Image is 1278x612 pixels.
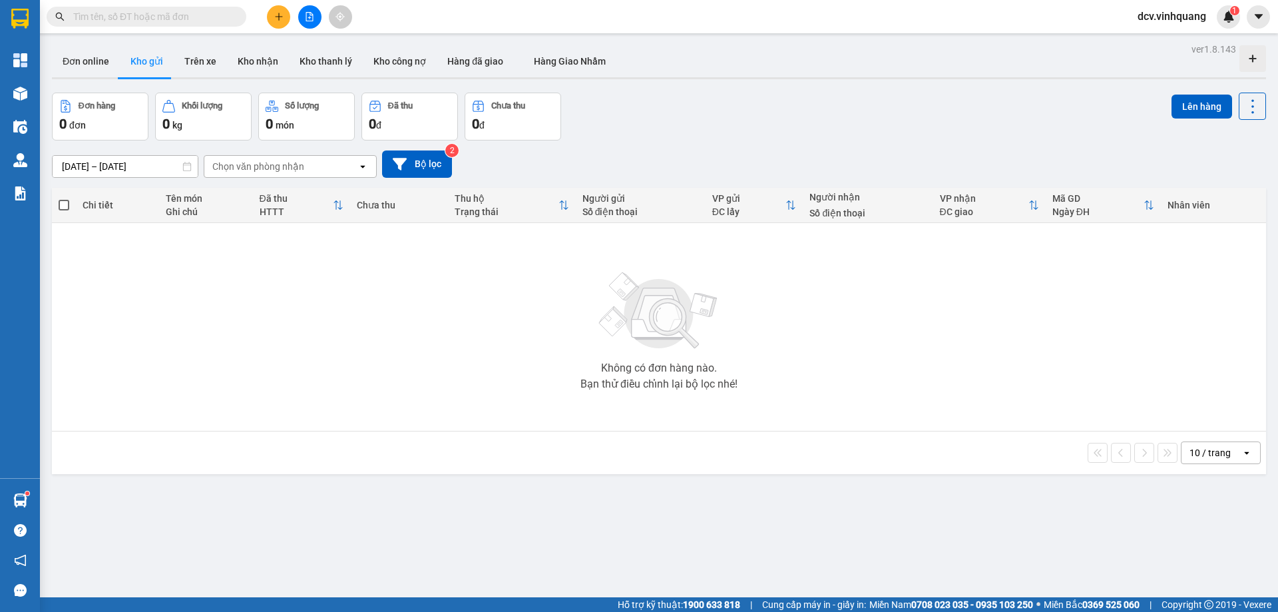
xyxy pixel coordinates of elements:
span: Miền Nam [869,597,1033,612]
svg: open [1241,448,1252,458]
span: kg [172,120,182,131]
div: Nhân viên [1168,200,1259,210]
button: Đơn online [52,45,120,77]
span: Hàng Giao Nhầm [534,56,606,67]
div: Số lượng [285,101,319,111]
div: ver 1.8.143 [1191,42,1236,57]
strong: 0369 525 060 [1082,599,1140,610]
img: icon-new-feature [1223,11,1235,23]
button: Chưa thu0đ [465,93,561,141]
span: caret-down [1253,11,1265,23]
span: notification [14,554,27,567]
div: ĐC giao [940,206,1028,217]
img: warehouse-icon [13,120,27,134]
div: Trạng thái [455,206,558,217]
img: svg+xml;base64,PHN2ZyBjbGFzcz0ibGlzdC1wbHVnX19zdmciIHhtbG5zPSJodHRwOi8vd3d3LnczLm9yZy8yMDAwL3N2Zy... [592,264,726,358]
span: Hỗ trợ kỹ thuật: [618,597,740,612]
input: Tìm tên, số ĐT hoặc mã đơn [73,9,230,24]
sup: 1 [1230,6,1239,15]
button: Trên xe [174,45,227,77]
img: warehouse-icon [13,87,27,101]
div: Không có đơn hàng nào. [601,363,717,374]
img: dashboard-icon [13,53,27,67]
th: Toggle SortBy [933,188,1046,223]
span: món [276,120,294,131]
button: Số lượng0món [258,93,355,141]
span: đơn [69,120,86,131]
th: Toggle SortBy [706,188,803,223]
span: 0 [472,116,479,132]
img: warehouse-icon [13,153,27,167]
span: copyright [1204,600,1213,609]
span: Miền Bắc [1044,597,1140,612]
div: Chưa thu [491,101,525,111]
div: Đã thu [260,193,333,204]
div: 10 / trang [1189,446,1231,459]
strong: 1900 633 818 [683,599,740,610]
div: Ghi chú [166,206,246,217]
div: Đơn hàng [79,101,115,111]
span: 0 [59,116,67,132]
th: Toggle SortBy [448,188,576,223]
button: caret-down [1247,5,1270,29]
strong: 0708 023 035 - 0935 103 250 [911,599,1033,610]
div: VP gửi [712,193,786,204]
span: question-circle [14,524,27,537]
div: Chưa thu [357,200,441,210]
div: Tên món [166,193,246,204]
div: ĐC lấy [712,206,786,217]
div: Thu hộ [455,193,558,204]
span: Cung cấp máy in - giấy in: [762,597,866,612]
div: Người nhận [809,192,926,202]
span: đ [376,120,381,131]
div: Số điện thoại [809,208,926,218]
button: Kho công nợ [363,45,437,77]
span: 0 [369,116,376,132]
img: warehouse-icon [13,493,27,507]
svg: open [357,161,368,172]
button: Khối lượng0kg [155,93,252,141]
img: solution-icon [13,186,27,200]
button: Kho nhận [227,45,289,77]
span: file-add [305,12,314,21]
span: message [14,584,27,597]
button: plus [267,5,290,29]
span: đ [479,120,485,131]
button: Lên hàng [1171,95,1232,119]
div: Chọn văn phòng nhận [212,160,304,173]
button: aim [329,5,352,29]
button: file-add [298,5,321,29]
img: logo-vxr [11,9,29,29]
span: 1 [1232,6,1237,15]
span: search [55,12,65,21]
div: Ngày ĐH [1052,206,1144,217]
span: ⚪️ [1036,602,1040,607]
div: Người gửi [582,193,699,204]
sup: 1 [25,491,29,495]
div: Tạo kho hàng mới [1239,45,1266,72]
th: Toggle SortBy [1046,188,1161,223]
input: Select a date range. [53,156,198,177]
span: | [1150,597,1152,612]
button: Đơn hàng0đơn [52,93,148,141]
div: Bạn thử điều chỉnh lại bộ lọc nhé! [580,379,738,390]
div: HTTT [260,206,333,217]
span: 0 [266,116,273,132]
button: Hàng đã giao [437,45,514,77]
button: Bộ lọc [382,151,452,178]
button: Đã thu0đ [361,93,458,141]
th: Toggle SortBy [253,188,351,223]
div: Khối lượng [182,101,222,111]
span: 0 [162,116,170,132]
div: VP nhận [940,193,1028,204]
span: plus [274,12,284,21]
div: Chi tiết [83,200,152,210]
sup: 2 [445,144,459,157]
span: | [750,597,752,612]
div: Đã thu [388,101,413,111]
span: aim [335,12,345,21]
button: Kho thanh lý [289,45,363,77]
div: Mã GD [1052,193,1144,204]
div: Số điện thoại [582,206,699,217]
span: dcv.vinhquang [1127,8,1217,25]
